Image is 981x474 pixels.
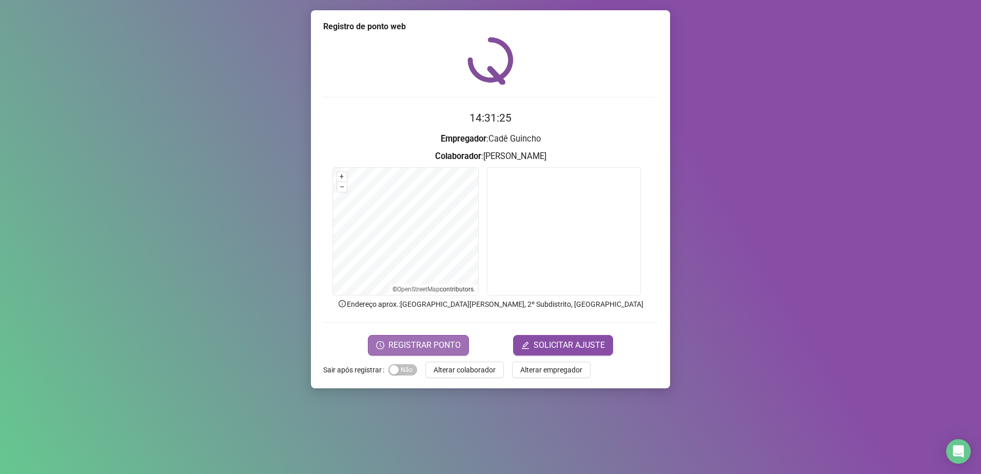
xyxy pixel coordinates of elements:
[397,286,440,293] a: OpenStreetMap
[323,150,658,163] h3: : [PERSON_NAME]
[512,362,591,378] button: Alterar empregador
[393,286,475,293] li: © contributors.
[469,112,512,124] time: 14:31:25
[368,335,469,355] button: REGISTRAR PONTO
[338,299,347,308] span: info-circle
[534,339,605,351] span: SOLICITAR AJUSTE
[323,299,658,310] p: Endereço aprox. : [GEOGRAPHIC_DATA][PERSON_NAME], 2º Subdistrito, [GEOGRAPHIC_DATA]
[521,341,529,349] span: edit
[425,362,504,378] button: Alterar colaborador
[520,364,582,376] span: Alterar empregador
[323,21,658,33] div: Registro de ponto web
[441,134,486,144] strong: Empregador
[467,37,514,85] img: QRPoint
[323,132,658,146] h3: : Cadê Guincho
[337,172,347,182] button: +
[946,439,971,464] div: Open Intercom Messenger
[513,335,613,355] button: editSOLICITAR AJUSTE
[323,362,388,378] label: Sair após registrar
[388,339,461,351] span: REGISTRAR PONTO
[337,182,347,192] button: –
[435,151,481,161] strong: Colaborador
[434,364,496,376] span: Alterar colaborador
[376,341,384,349] span: clock-circle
